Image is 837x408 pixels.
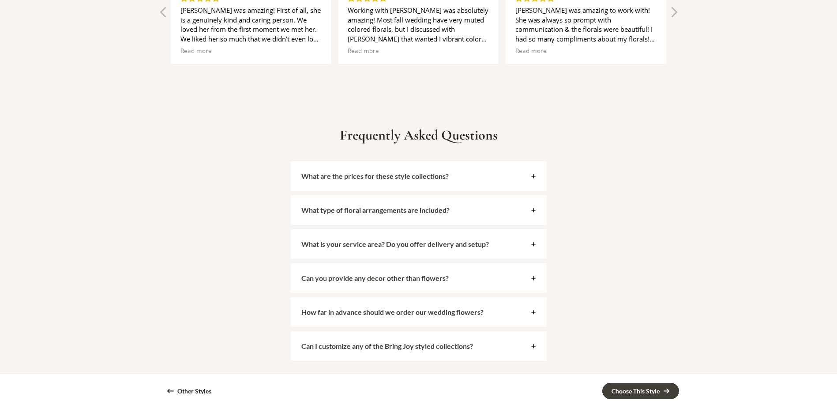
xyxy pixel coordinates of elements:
div: Next review [669,6,678,23]
span: Read more [348,47,379,55]
strong: What type of floral arrangements are included? [301,206,450,214]
strong: Can I customize any of the Bring Joy styled collections? [301,342,473,350]
a: Other Styles [158,383,220,399]
strong: What are the prices for these style collections? [301,172,449,180]
span: Read more [180,47,212,55]
div: Previous review [159,6,168,23]
strong: Can you provide any decor other than flowers? [301,274,449,282]
h2: Frequently Asked Questions [165,127,673,144]
div: [PERSON_NAME] was amazing! First of all, she is a genuinely kind and caring person. We loved her ... [180,6,322,44]
div: Other Styles [177,388,211,394]
div: Choose This Style [612,388,660,394]
span: Read more [515,47,547,55]
strong: What is your service area? Do you offer delivery and setup? [301,240,489,248]
div: Working with [PERSON_NAME] was absolutely amazing! Most fall wedding have very muted colored flor... [348,6,489,44]
a: Choose This Style [602,383,679,399]
strong: How far in advance should we order our wedding flowers? [301,308,484,316]
div: [PERSON_NAME] was amazing to work with! She was always so prompt with communication & the florals... [515,6,657,44]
